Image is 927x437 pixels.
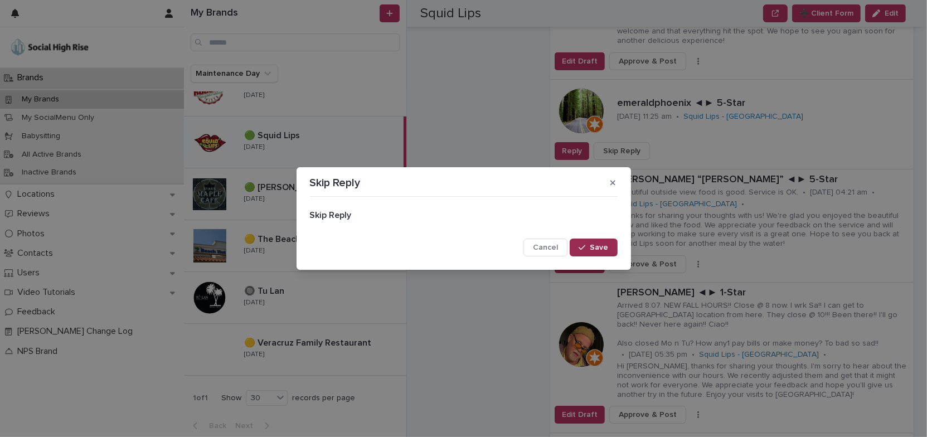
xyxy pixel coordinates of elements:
p: Skip Reply [310,176,361,190]
button: Cancel [523,239,567,256]
span: Save [590,244,609,251]
span: Cancel [533,244,558,251]
h2: Skip Reply [310,210,618,221]
button: Save [570,239,617,256]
